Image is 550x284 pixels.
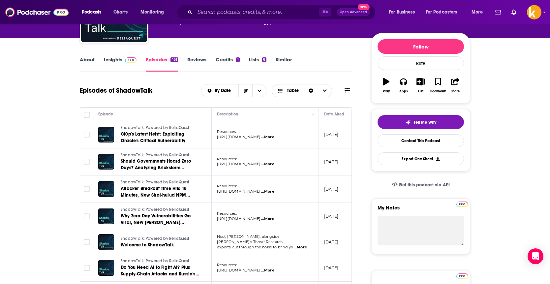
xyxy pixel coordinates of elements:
[80,56,95,72] a: About
[121,242,199,248] a: Welcome to ShadowTalk
[395,74,412,97] button: Apps
[527,5,541,19] span: Logged in as sshawan
[121,158,191,177] span: Should Governments Hoard Zero Days? Analyzing Brickstorm Malware and Storm-1849
[140,8,164,17] span: Monitoring
[383,89,390,93] div: Play
[421,7,467,17] button: open menu
[121,152,200,158] a: ShadowTalk: Powered by ReliaQuest
[217,157,237,161] span: Resources:
[378,115,464,129] button: tell me why sparkleTell Me Why
[217,129,237,134] span: Resources:
[216,56,239,72] a: Credits1
[406,120,411,125] img: tell me why sparkle
[121,242,174,248] span: Welcome to ShadowTalk
[84,159,90,165] span: Toggle select row
[217,263,237,267] span: Resources:
[113,8,128,17] span: Charts
[378,39,464,54] button: Follow
[276,56,292,72] a: Similar
[287,88,299,93] span: Table
[456,201,468,207] a: Pro website
[104,56,137,72] a: InsightsPodchaser Pro
[447,74,464,97] button: Share
[121,264,200,277] a: Do You Need AI to Fight AI? Plus Supply-Chain Attacks and Russia's Latest Backdoor
[84,213,90,219] span: Toggle select row
[386,177,455,193] a: Get this podcast via API
[121,265,199,283] span: Do You Need AI to Fight AI? Plus Supply-Chain Attacks and Russia's Latest Backdoor
[430,89,446,93] div: Bookmark
[527,5,541,19] button: Show profile menu
[294,245,307,250] span: ...More
[399,182,450,188] span: Get this podcast via API
[304,84,318,97] div: Sort Direction
[84,186,90,192] span: Toggle select row
[261,216,274,222] span: ...More
[378,152,464,165] button: Export One-Sheet
[146,56,178,72] a: Episodes451
[217,135,260,139] span: [URL][DOMAIN_NAME]
[121,131,200,144] a: Cl0p's Latest Heist: Exploiting Oracle's Critical Vulnerability
[378,134,464,147] a: Contact This Podcast
[492,7,504,18] a: Show notifications dropdown
[77,7,110,17] button: open menu
[249,56,266,72] a: Lists8
[509,7,519,18] a: Show notifications dropdown
[183,5,382,20] div: Search podcasts, credits, & more...
[109,7,132,17] a: Charts
[121,207,200,213] a: ShadowTalk: Powered by ReliaQuest
[252,84,266,97] button: open menu
[121,236,189,241] span: ShadowTalk: Powered by ReliaQuest
[337,8,370,16] button: Open AdvancedNew
[170,57,178,62] div: 451
[412,74,429,97] button: List
[121,158,200,171] a: Should Governments Hoard Zero Days? Analyzing Brickstorm Malware and Storm-1849
[217,234,283,244] span: Host, [PERSON_NAME], alongside [PERSON_NAME]'s Threat Research
[217,211,237,216] span: Resources:
[324,213,338,219] p: [DATE]
[121,213,191,232] span: Why Zero-Day Vulnerabilities Go Viral, New [PERSON_NAME] Campaign
[472,8,483,17] span: More
[238,84,252,97] button: Sort Direction
[378,74,395,97] button: Play
[187,56,206,72] a: Reviews
[121,186,190,205] span: Attacker Breakout Time Hits 18 Minutes, New Shai-hulud NPM Worm
[324,265,338,270] p: [DATE]
[456,202,468,207] img: Podchaser Pro
[84,239,90,245] span: Toggle select row
[456,273,468,279] img: Podchaser Pro
[195,7,319,17] input: Search podcasts, credits, & more...
[324,186,338,192] p: [DATE]
[528,248,543,264] div: Open Intercom Messenger
[121,213,200,226] a: Why Zero-Day Vulnerabilities Go Viral, New [PERSON_NAME] Campaign
[121,125,200,131] a: ShadowTalk: Powered by ReliaQuest
[121,259,189,263] span: ShadowTalk: Powered by ReliaQuest
[429,74,446,97] button: Bookmark
[418,89,423,93] div: List
[217,245,293,249] span: experts, cut through the noise to bring yo
[399,89,408,93] div: Apps
[319,8,331,16] span: ⌘ K
[125,57,137,63] img: Podchaser Pro
[121,131,185,143] span: Cl0p's Latest Heist: Exploiting Oracle's Critical Vulnerability
[84,132,90,138] span: Toggle select row
[413,120,436,125] span: Tell Me Why
[136,7,172,17] button: open menu
[261,162,274,167] span: ...More
[272,84,332,97] button: Choose View
[80,86,152,95] h1: Episodes of ShadowTalk
[217,184,237,188] span: Resources:
[121,207,189,212] span: ShadowTalk: Powered by ReliaQuest
[340,11,367,14] span: Open Advanced
[261,135,274,140] span: ...More
[217,162,260,166] span: [URL][DOMAIN_NAME]
[451,89,460,93] div: Share
[121,236,199,242] a: ShadowTalk: Powered by ReliaQuest
[527,5,541,19] img: User Profile
[309,110,317,118] button: Column Actions
[217,189,260,194] span: [URL][DOMAIN_NAME]
[467,7,491,17] button: open menu
[324,159,338,165] p: [DATE]
[84,265,90,271] span: Toggle select row
[217,110,238,118] div: Description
